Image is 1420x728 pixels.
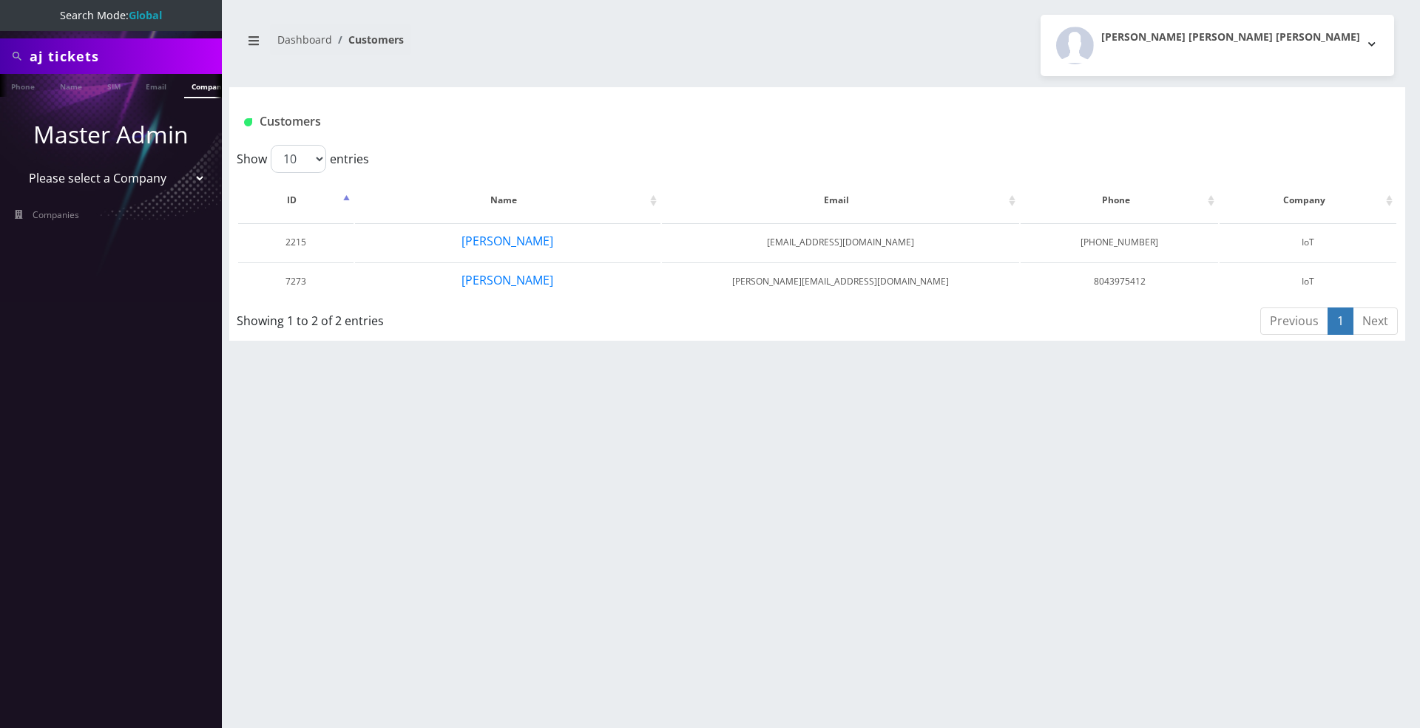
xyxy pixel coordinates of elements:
[33,208,79,221] span: Companies
[238,262,354,300] td: 7273
[1101,31,1360,44] h2: [PERSON_NAME] [PERSON_NAME] [PERSON_NAME]
[1220,223,1396,261] td: IoT
[30,42,218,70] input: Search All Companies
[1041,15,1394,76] button: [PERSON_NAME] [PERSON_NAME] [PERSON_NAME]
[277,33,332,47] a: Dashboard
[461,231,554,251] button: [PERSON_NAME]
[1220,179,1396,222] th: Company: activate to sort column ascending
[240,24,806,67] nav: breadcrumb
[4,74,42,97] a: Phone
[138,74,174,97] a: Email
[237,145,369,173] label: Show entries
[60,8,162,22] span: Search Mode:
[1328,307,1353,335] a: 1
[238,223,354,261] td: 2215
[100,74,128,97] a: SIM
[1353,307,1398,335] a: Next
[184,74,234,98] a: Company
[53,74,89,97] a: Name
[271,145,326,173] select: Showentries
[355,179,660,222] th: Name: activate to sort column ascending
[1260,307,1328,335] a: Previous
[1220,262,1396,300] td: IoT
[1021,179,1218,222] th: Phone: activate to sort column ascending
[662,179,1020,222] th: Email: activate to sort column ascending
[237,306,709,330] div: Showing 1 to 2 of 2 entries
[1021,262,1218,300] td: 8043975412
[244,115,1196,129] h1: Customers
[238,179,354,222] th: ID: activate to sort column descending
[1021,223,1218,261] td: [PHONE_NUMBER]
[662,262,1020,300] td: [PERSON_NAME][EMAIL_ADDRESS][DOMAIN_NAME]
[332,32,404,47] li: Customers
[662,223,1020,261] td: [EMAIL_ADDRESS][DOMAIN_NAME]
[461,271,554,290] button: [PERSON_NAME]
[129,8,162,22] strong: Global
